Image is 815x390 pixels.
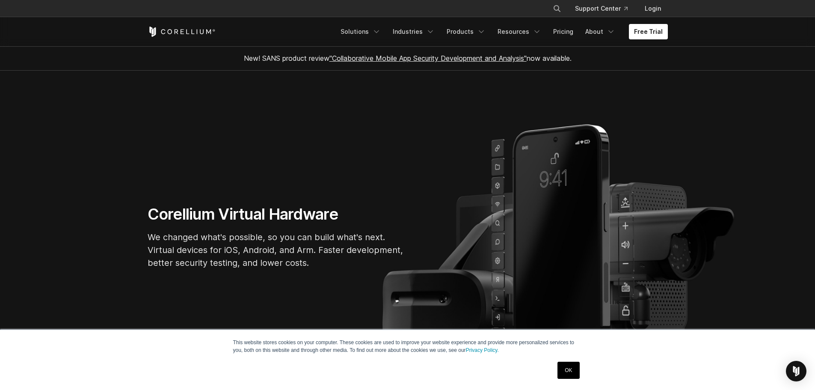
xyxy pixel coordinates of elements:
a: Corellium Home [148,27,216,37]
a: Resources [492,24,546,39]
a: "Collaborative Mobile App Security Development and Analysis" [329,54,527,63]
a: OK [557,362,579,379]
a: Solutions [335,24,386,39]
h1: Corellium Virtual Hardware [148,205,404,224]
p: We changed what's possible, so you can build what's next. Virtual devices for iOS, Android, and A... [148,231,404,269]
p: This website stores cookies on your computer. These cookies are used to improve your website expe... [233,339,582,354]
div: Open Intercom Messenger [786,361,806,381]
a: Industries [388,24,440,39]
a: Products [442,24,491,39]
button: Search [549,1,565,16]
a: Support Center [568,1,634,16]
a: Pricing [548,24,578,39]
div: Navigation Menu [335,24,668,39]
a: About [580,24,620,39]
a: Free Trial [629,24,668,39]
span: New! SANS product review now available. [244,54,572,63]
a: Privacy Policy. [466,347,499,353]
a: Login [638,1,668,16]
div: Navigation Menu [542,1,668,16]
